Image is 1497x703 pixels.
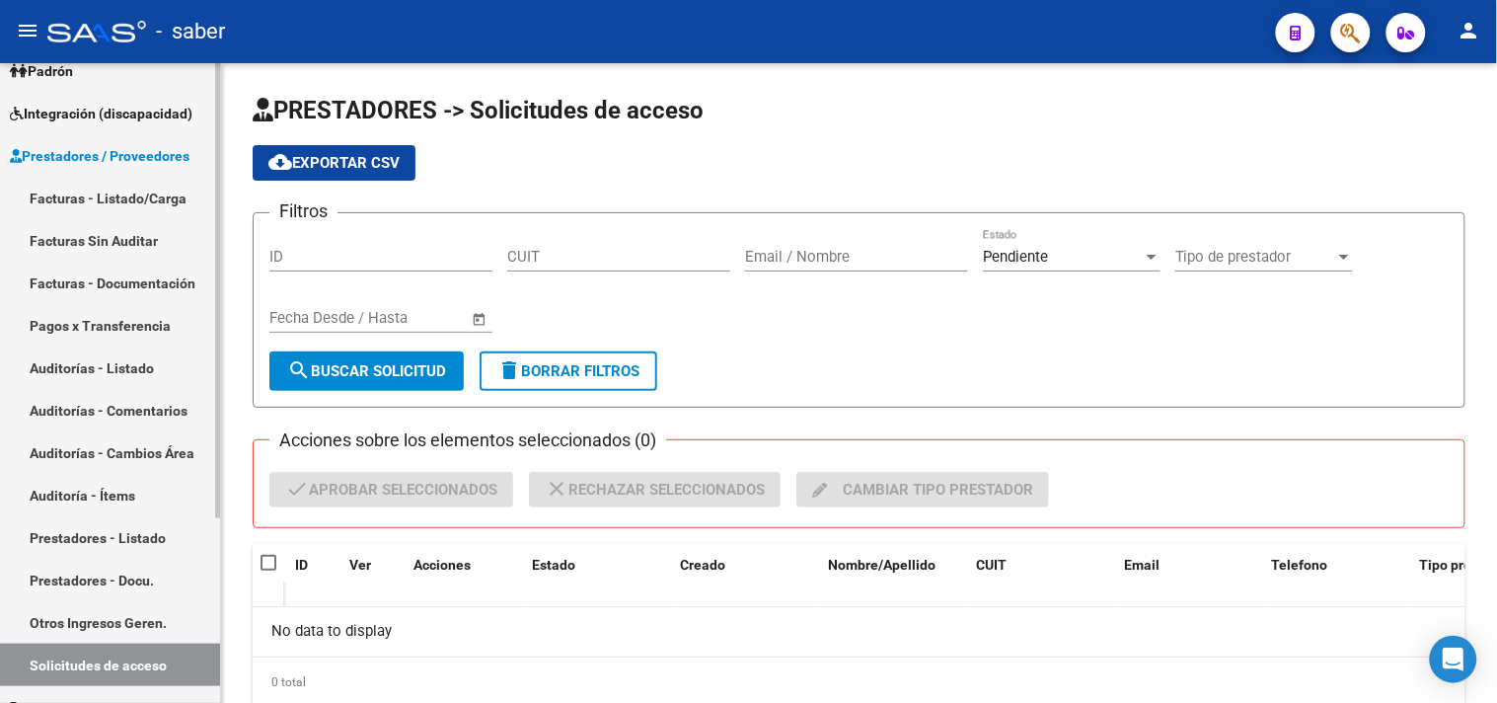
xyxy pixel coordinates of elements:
[497,362,639,380] span: Borrar Filtros
[287,362,446,380] span: Buscar solicitud
[269,427,666,454] h3: Acciones sobre los elementos seleccionados (0)
[1116,544,1264,609] datatable-header-cell: Email
[680,557,725,573] span: Creado
[253,607,1465,657] div: No data to display
[406,544,524,609] datatable-header-cell: Acciones
[469,308,491,331] button: Open calendar
[10,60,73,82] span: Padrón
[285,472,497,508] span: Aprobar seleccionados
[287,544,341,609] datatable-header-cell: ID
[968,544,1116,609] datatable-header-cell: CUIT
[10,145,189,167] span: Prestadores / Proveedores
[820,544,968,609] datatable-header-cell: Nombre/Apellido
[287,358,311,382] mat-icon: search
[269,197,337,225] h3: Filtros
[268,154,400,172] span: Exportar CSV
[1272,557,1328,573] span: Telefono
[413,557,471,573] span: Acciones
[295,557,308,573] span: ID
[545,477,568,501] mat-icon: close
[812,472,1033,508] span: Cambiar tipo prestador
[1124,557,1160,573] span: Email
[976,557,1007,573] span: CUIT
[349,557,371,573] span: Ver
[253,97,704,124] span: PRESTADORES -> Solicitudes de acceso
[497,358,521,382] mat-icon: delete
[269,309,334,327] input: Start date
[529,472,781,508] button: Rechazar seleccionados
[351,309,447,327] input: End date
[1264,544,1412,609] datatable-header-cell: Telefono
[480,351,657,391] button: Borrar Filtros
[796,472,1049,508] button: Cambiar tipo prestador
[285,477,309,501] mat-icon: check
[1430,636,1477,683] div: Open Intercom Messenger
[532,557,575,573] span: Estado
[253,145,415,181] button: Exportar CSV
[545,472,765,508] span: Rechazar seleccionados
[269,351,464,391] button: Buscar solicitud
[1175,248,1335,266] span: Tipo de prestador
[341,544,406,609] datatable-header-cell: Ver
[524,544,672,609] datatable-header-cell: Estado
[983,248,1048,266] span: Pendiente
[672,544,820,609] datatable-header-cell: Creado
[10,103,192,124] span: Integración (discapacidad)
[156,10,225,53] span: - saber
[1458,19,1481,42] mat-icon: person
[16,19,39,42] mat-icon: menu
[269,472,513,508] button: Aprobar seleccionados
[828,557,936,573] span: Nombre/Apellido
[268,150,292,174] mat-icon: cloud_download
